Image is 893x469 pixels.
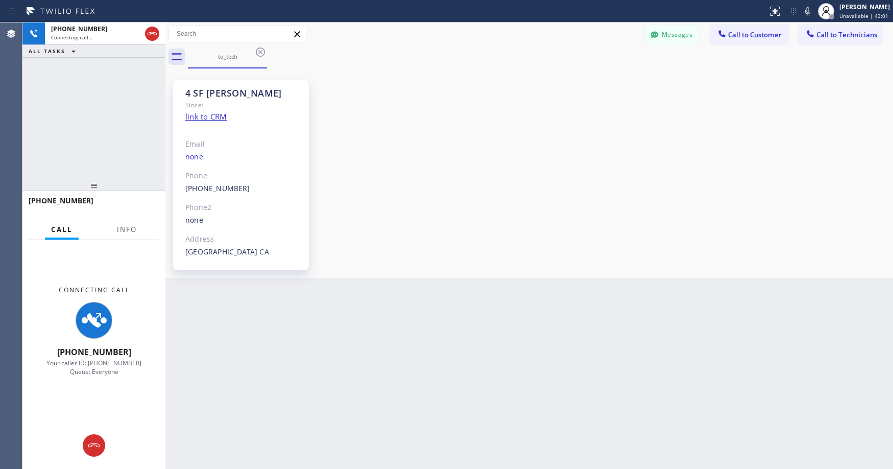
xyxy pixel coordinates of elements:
[117,225,137,234] span: Info
[644,25,700,44] button: Messages
[799,25,883,44] button: Call to Technicians
[169,26,306,42] input: Search
[185,215,297,226] div: none
[801,4,815,18] button: Mute
[839,3,890,11] div: [PERSON_NAME]
[185,138,297,150] div: Email
[57,346,131,358] span: [PHONE_NUMBER]
[816,30,877,39] span: Call to Technicians
[22,45,86,57] button: ALL TASKS
[45,220,79,240] button: Call
[839,12,888,19] span: Unavailable | 43:01
[29,196,93,205] span: [PHONE_NUMBER]
[185,246,297,258] div: [GEOGRAPHIC_DATA] CA
[145,27,159,41] button: Hang up
[189,53,266,60] div: to_tech
[111,220,143,240] button: Info
[29,48,65,55] span: ALL TASKS
[185,111,227,122] a: link to CRM
[185,170,297,182] div: Phone
[185,151,297,163] div: none
[83,434,105,457] button: Hang up
[185,233,297,245] div: Address
[51,225,73,234] span: Call
[185,183,250,193] a: [PHONE_NUMBER]
[185,87,297,99] div: 4 SF [PERSON_NAME]
[59,286,130,294] span: Connecting Call
[710,25,788,44] button: Call to Customer
[185,202,297,214] div: Phone2
[185,99,297,111] div: Since:
[46,359,141,376] span: Your caller ID: [PHONE_NUMBER] Queue: Everyone
[728,30,782,39] span: Call to Customer
[51,25,107,33] span: [PHONE_NUMBER]
[51,34,92,41] span: Connecting call…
